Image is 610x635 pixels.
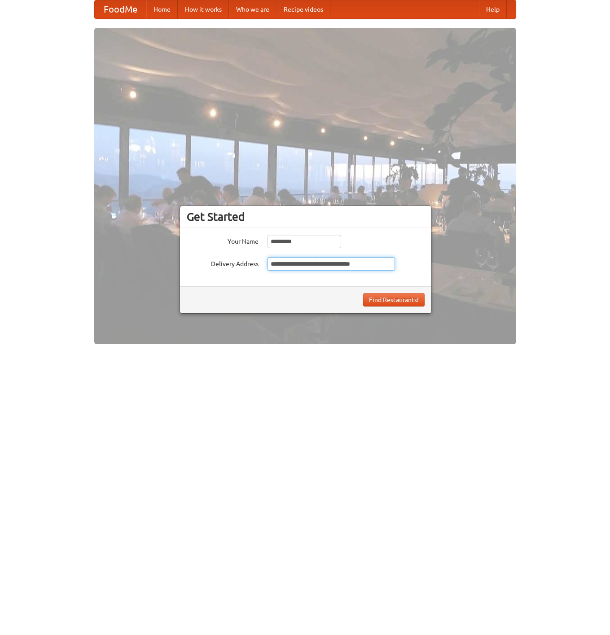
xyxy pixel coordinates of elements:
a: Who we are [229,0,276,18]
label: Delivery Address [187,257,259,268]
a: How it works [178,0,229,18]
a: Recipe videos [276,0,330,18]
a: Help [479,0,507,18]
label: Your Name [187,235,259,246]
h3: Get Started [187,210,425,223]
a: FoodMe [95,0,146,18]
a: Home [146,0,178,18]
button: Find Restaurants! [363,293,425,307]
